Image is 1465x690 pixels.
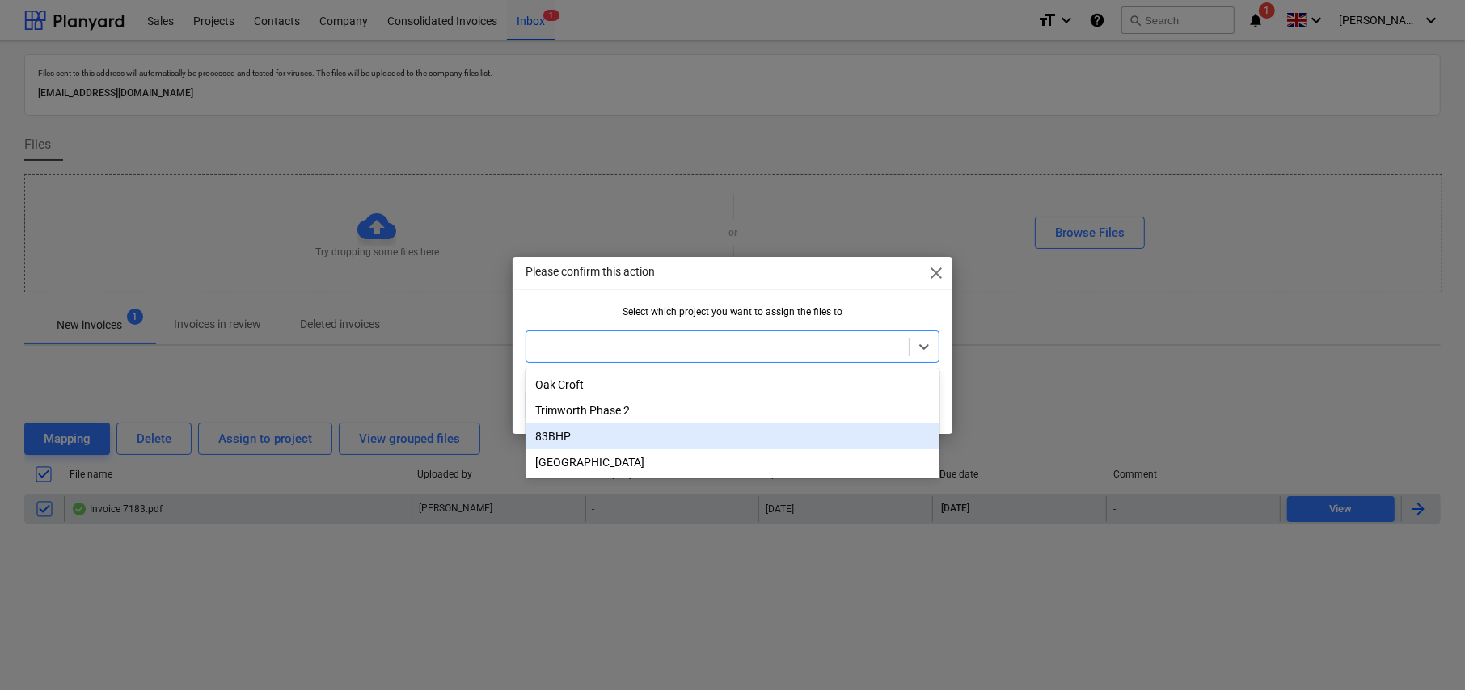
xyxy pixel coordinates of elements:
[526,449,939,475] div: [GEOGRAPHIC_DATA]
[927,263,946,283] span: close
[526,263,655,280] p: Please confirm this action
[526,306,939,318] div: Select which project you want to assign the files to
[1384,612,1465,690] iframe: Chat Widget
[526,423,939,449] div: 83BHP
[526,398,939,423] div: Trimworth Phase 2
[526,449,939,475] div: Little Barn Field
[526,372,939,398] div: Oak Croft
